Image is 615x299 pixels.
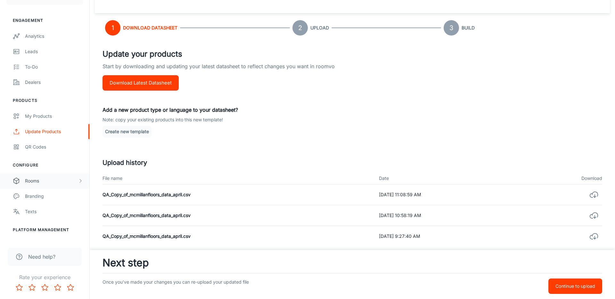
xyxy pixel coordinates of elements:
p: Once you've made your changes you can re-upload your updated file [102,279,427,294]
button: Rate 4 star [51,281,64,294]
p: Rate your experience [5,273,84,281]
div: QR Codes [25,143,83,150]
button: Continue to upload [548,279,602,294]
p: Continue to upload [555,283,595,290]
span: Need help? [28,253,55,261]
td: [DATE] 11:08:59 AM [374,184,527,205]
h3: Next step [102,255,602,271]
p: Note: copy your existing products into this new template! [102,116,602,123]
div: Branding [25,193,83,200]
div: Leads [25,48,83,55]
h6: Build [462,24,475,31]
th: Date [374,173,527,184]
h4: Update your products [102,48,602,60]
button: Create new template [102,126,152,137]
h6: Upload [310,24,329,31]
p: Add a new product type or language to your datasheet? [102,106,602,114]
text: 1 [111,24,114,32]
p: Start by downloading and updating your latest datasheet to reflect changes you want in roomvo [102,62,602,75]
h6: Download Datasheet [123,24,177,31]
text: 3 [449,24,453,32]
button: Rate 3 star [38,281,51,294]
button: Rate 1 star [13,281,26,294]
h5: Upload history [102,158,602,167]
div: Rooms [25,177,78,184]
td: QA_Copy_of_mcmillanfloors_data_april.csv [102,184,374,205]
div: My Products [25,113,83,120]
button: Download Latest Datasheet [102,75,179,91]
div: To-do [25,63,83,70]
td: QA_Copy_of_mcmillanfloors_data_april.csv [102,205,374,226]
td: [DATE] 9:27:40 AM [374,226,527,247]
text: 2 [298,24,302,32]
div: Texts [25,208,83,215]
td: [DATE] 10:58:19 AM [374,205,527,226]
button: Rate 5 star [64,281,77,294]
div: Dealers [25,79,83,86]
th: File name [102,173,374,184]
div: Analytics [25,33,83,40]
div: Update Products [25,128,83,135]
th: Download [527,173,602,184]
td: QA_Copy_of_mcmillanfloors_data_april.csv [102,226,374,247]
button: Rate 2 star [26,281,38,294]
